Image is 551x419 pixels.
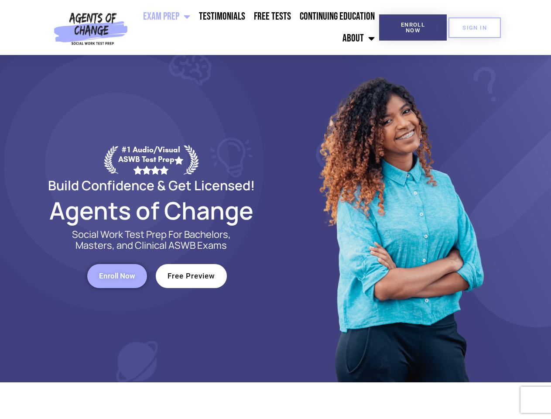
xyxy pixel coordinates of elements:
a: Free Tests [250,6,295,27]
a: Exam Prep [139,6,195,27]
h2: Agents of Change [27,200,276,220]
a: Enroll Now [87,264,147,288]
h2: Build Confidence & Get Licensed! [27,179,276,192]
span: Enroll Now [393,22,433,33]
a: Free Preview [156,264,227,288]
span: SIGN IN [462,25,487,31]
p: Social Work Test Prep For Bachelors, Masters, and Clinical ASWB Exams [62,229,241,251]
a: SIGN IN [448,17,501,38]
nav: Menu [131,6,379,49]
a: Continuing Education [295,6,379,27]
a: Testimonials [195,6,250,27]
img: Website Image 1 (1) [313,55,487,382]
a: About [338,27,379,49]
div: #1 Audio/Visual ASWB Test Prep [118,145,184,174]
span: Free Preview [168,272,215,280]
a: Enroll Now [379,14,447,41]
span: Enroll Now [99,272,135,280]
